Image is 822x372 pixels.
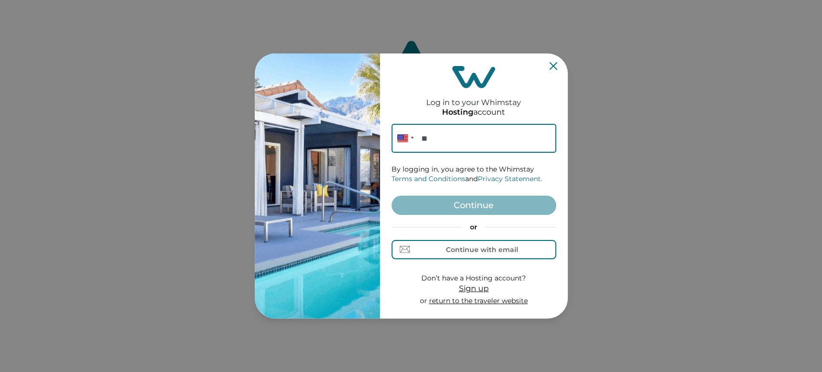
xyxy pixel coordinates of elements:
[426,88,521,107] h2: Log in to your Whimstay
[446,246,518,253] div: Continue with email
[255,53,380,319] img: auth-banner
[391,240,556,259] button: Continue with email
[549,62,557,70] button: Close
[391,124,417,153] div: United States: + 1
[391,223,556,232] p: or
[391,174,465,183] a: Terms and Conditions
[420,274,528,283] p: Don’t have a Hosting account?
[391,165,556,184] p: By logging in, you agree to the Whimstay and
[478,174,542,183] a: Privacy Statement.
[391,196,556,215] button: Continue
[442,107,473,117] p: Hosting
[429,296,528,305] a: return to the traveler website
[459,284,489,293] span: Sign up
[420,296,528,306] p: or
[442,107,505,117] p: account
[452,66,496,88] img: login-logo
